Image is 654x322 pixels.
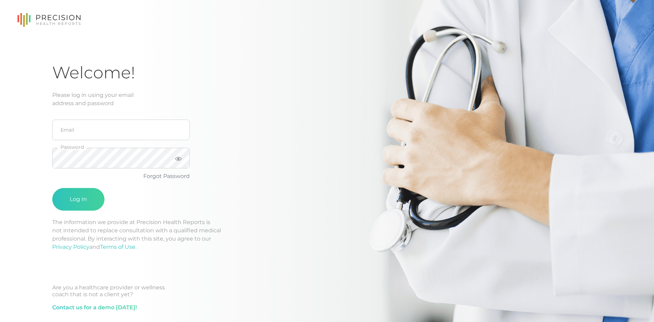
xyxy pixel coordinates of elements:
[52,91,602,108] div: Please log in using your email address and password
[52,120,190,140] input: Email
[52,218,602,251] p: The information we provide at Precision Health Reports is not intended to replace consultation wi...
[100,244,136,250] a: Terms of Use.
[52,284,602,298] div: Are you a healthcare provider or wellness coach that is not a client yet?
[143,173,190,179] a: Forgot Password
[52,188,104,211] button: Log In
[52,303,137,312] a: Contact us for a demo [DATE]!
[52,244,89,250] a: Privacy Policy
[52,63,602,83] h1: Welcome!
